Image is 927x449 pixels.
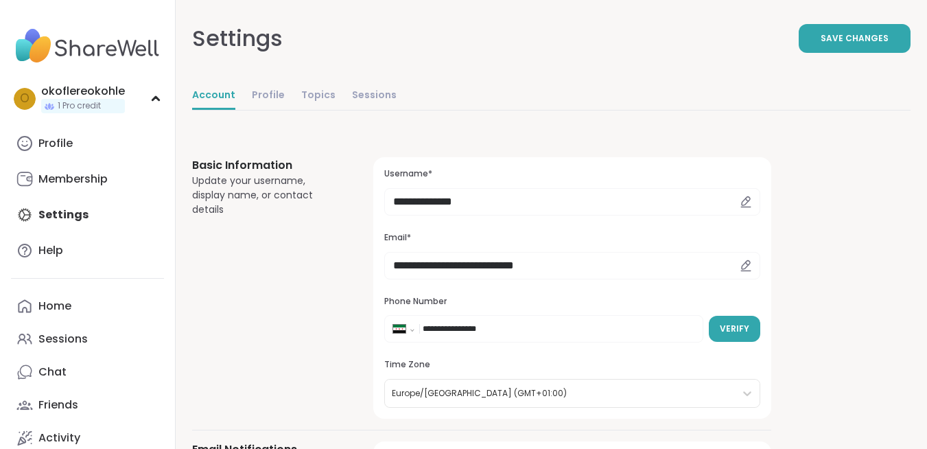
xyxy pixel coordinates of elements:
a: Topics [301,82,336,110]
h3: Time Zone [384,359,760,371]
div: Update your username, display name, or contact details [192,174,340,217]
a: Help [11,234,164,267]
a: Home [11,290,164,323]
h3: Phone Number [384,296,760,308]
a: Friends [11,389,164,422]
a: Account [192,82,235,110]
a: Sessions [352,82,397,110]
div: Activity [38,430,80,446]
a: Profile [252,82,285,110]
button: Save Changes [799,24,911,53]
a: Profile [11,127,164,160]
div: okoflereokohle [41,84,125,99]
div: Home [38,299,71,314]
div: Friends [38,398,78,413]
a: Membership [11,163,164,196]
div: Sessions [38,332,88,347]
div: Profile [38,136,73,151]
span: 1 Pro credit [58,100,101,112]
h3: Email* [384,232,760,244]
h3: Username* [384,168,760,180]
a: Sessions [11,323,164,356]
div: Settings [192,22,283,55]
span: o [20,90,30,108]
div: Chat [38,365,67,380]
h3: Basic Information [192,157,340,174]
img: ShareWell Nav Logo [11,22,164,70]
div: Membership [38,172,108,187]
button: Verify [709,316,760,342]
span: Save Changes [821,32,889,45]
div: Help [38,243,63,258]
a: Chat [11,356,164,389]
span: Verify [720,323,749,335]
